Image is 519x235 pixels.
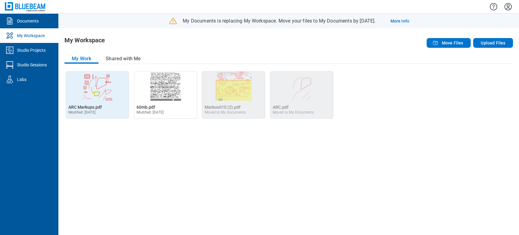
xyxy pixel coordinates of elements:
[473,38,513,48] button: Upload Files
[64,37,105,47] h1: My Workspace
[5,75,15,84] svg: Labs
[5,2,46,11] img: Bluebeam, Inc.
[390,18,409,24] a: More Info
[134,71,197,119] div: Open 60mb.pdf in Editor
[5,60,15,70] svg: Studio Sessions
[17,33,45,39] div: My Workspace
[273,110,314,114] div: Moved to My Documents
[183,18,375,24] p: My Documents is replacing My Workspace. Move your files to My Documents by [DATE].
[17,18,39,24] div: Documents
[5,45,15,55] svg: Studio Projects
[202,71,265,119] div: Markuo010 (2).pdf
[427,38,471,48] button: Move Files
[205,110,246,114] div: Moved to My Documents
[205,105,240,110] span: Markuo010 (2).pdf
[134,72,197,101] img: 60mb.pdf
[17,62,47,68] div: Studio Sessions
[17,47,46,53] div: Studio Projects
[66,72,129,101] img: ARC Markups.pdf
[270,72,333,101] img: ARC.pdf
[270,71,333,119] div: ARC.pdf
[68,105,102,110] span: ARC Markups.pdf
[205,105,246,114] a: Moved to My Documents
[17,76,26,82] div: Labs
[137,110,164,114] span: Modified: [DATE]
[68,110,95,114] span: Modified: [DATE]
[273,105,314,114] a: Moved to My Documents
[441,40,463,46] span: Move Files
[99,54,148,64] button: Shared with Me
[66,71,129,119] div: Open ARC Markups.pdf in Editor
[273,105,289,110] span: ARC.pdf
[202,72,265,101] img: Markuo010 (2).pdf
[64,54,99,64] button: My Work
[503,2,513,12] button: Settings
[137,105,155,110] span: 60mb.pdf
[5,31,15,40] svg: My Workspace
[5,16,15,26] svg: Documents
